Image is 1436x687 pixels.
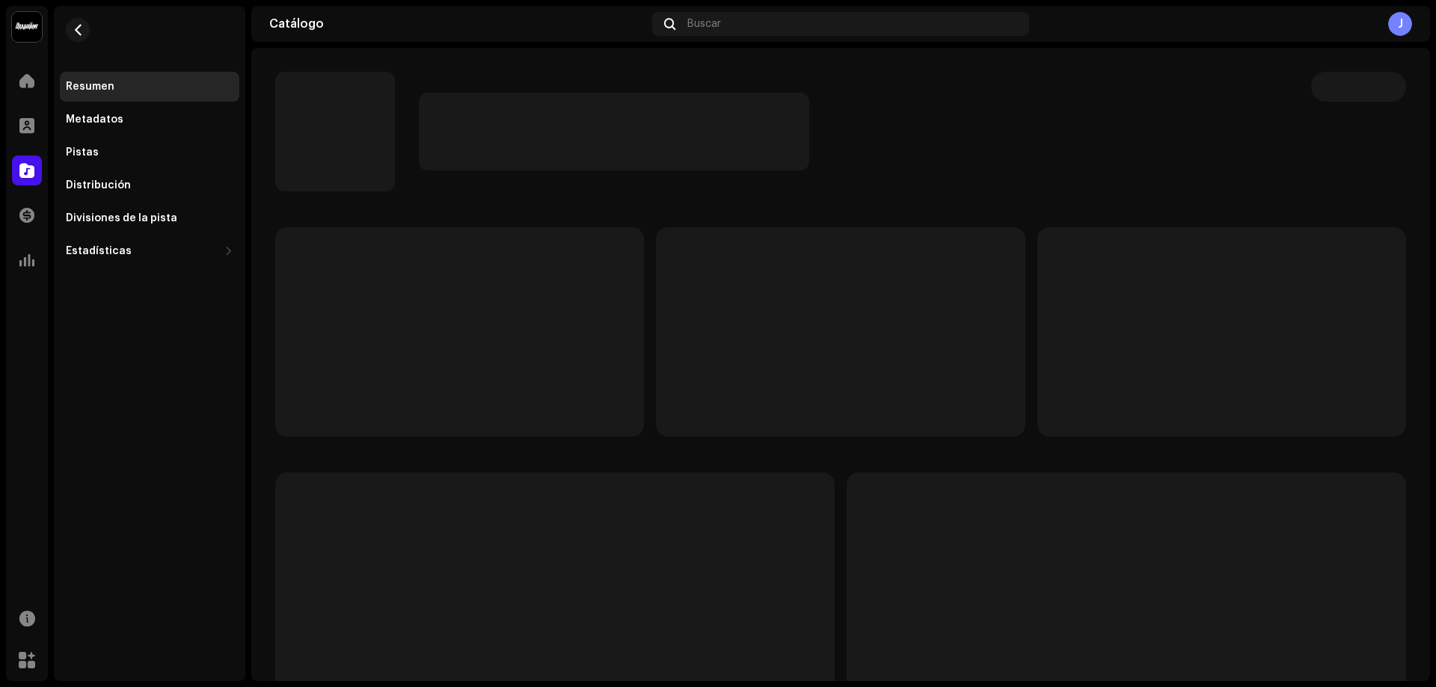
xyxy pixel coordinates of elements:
re-m-nav-item: Metadatos [60,105,239,135]
div: Distribución [66,179,131,191]
div: Divisiones de la pista [66,212,177,224]
img: 10370c6a-d0e2-4592-b8a2-38f444b0ca44 [12,12,42,42]
re-m-nav-item: Divisiones de la pista [60,203,239,233]
span: Buscar [687,18,721,30]
div: Metadatos [66,114,123,126]
div: J [1388,12,1412,36]
div: Resumen [66,81,114,93]
div: Catálogo [269,18,646,30]
re-m-nav-item: Pistas [60,138,239,167]
div: Estadísticas [66,245,132,257]
re-m-nav-dropdown: Estadísticas [60,236,239,266]
div: Pistas [66,147,99,158]
re-m-nav-item: Resumen [60,72,239,102]
re-m-nav-item: Distribución [60,170,239,200]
